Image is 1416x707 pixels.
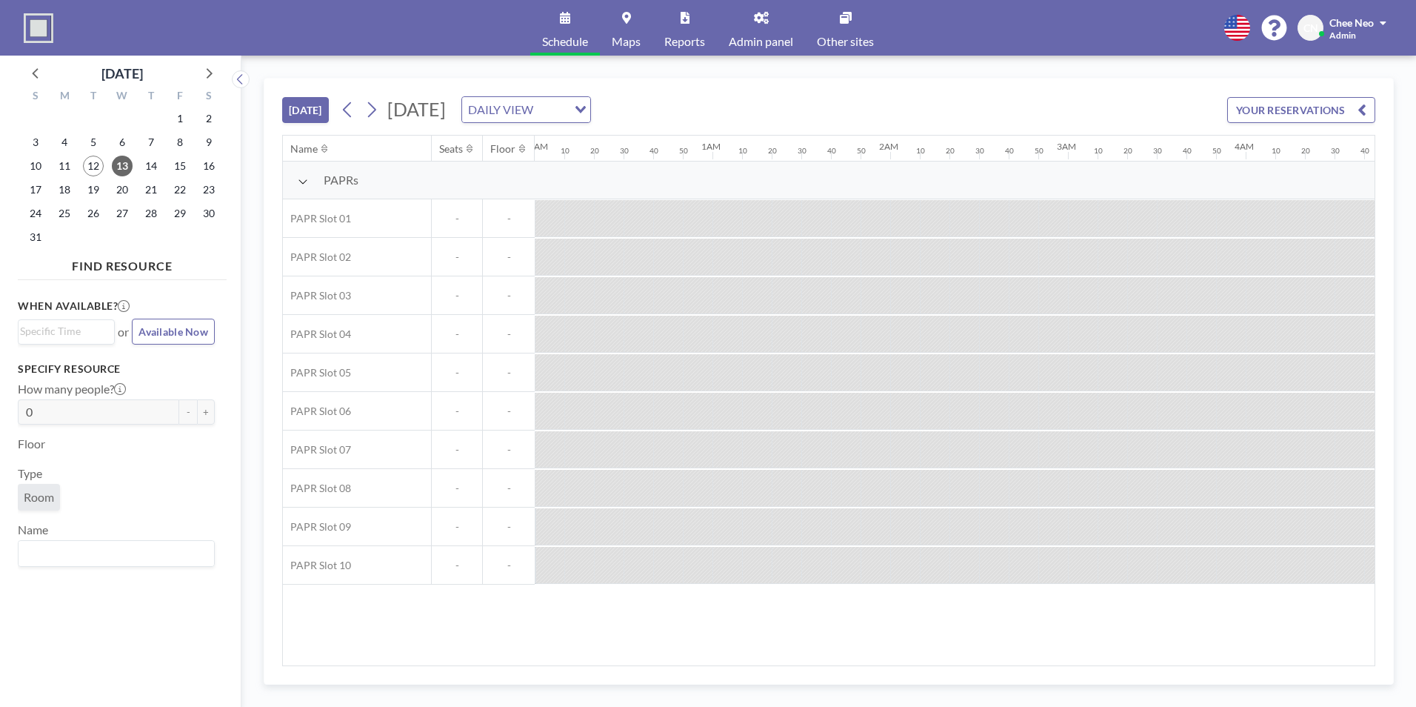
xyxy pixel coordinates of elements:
div: Seats [439,142,463,156]
span: Wednesday, August 20, 2025 [112,179,133,200]
div: Search for option [19,320,114,342]
h4: FIND RESOURCE [18,253,227,273]
span: PAPR Slot 01 [283,212,351,225]
input: Search for option [20,544,206,563]
span: Admin panel [729,36,793,47]
span: PAPR Slot 04 [283,328,351,341]
span: Wednesday, August 27, 2025 [112,203,133,224]
div: 12AM [524,141,548,152]
span: - [432,443,482,457]
span: - [483,443,535,457]
span: Saturday, August 2, 2025 [198,108,219,129]
div: 30 [620,146,629,156]
span: - [483,482,535,495]
div: 40 [1360,146,1369,156]
span: Sunday, August 10, 2025 [25,156,46,176]
button: [DATE] [282,97,329,123]
div: T [79,87,108,107]
div: Name [290,142,318,156]
div: 20 [590,146,599,156]
span: PAPR Slot 06 [283,405,351,418]
div: Floor [490,142,515,156]
span: Friday, August 22, 2025 [170,179,190,200]
button: Available Now [132,319,215,345]
img: organization-logo [24,13,53,43]
div: 40 [649,146,658,156]
span: Sunday, August 17, 2025 [25,179,46,200]
span: Friday, August 29, 2025 [170,203,190,224]
span: - [432,520,482,534]
h3: Specify resource [18,362,215,376]
span: Thursday, August 7, 2025 [141,132,161,153]
span: Saturday, August 16, 2025 [198,156,219,176]
span: - [483,250,535,264]
label: Floor [18,437,45,451]
span: Thursday, August 28, 2025 [141,203,161,224]
span: Maps [612,36,641,47]
span: or [118,325,129,339]
span: Wednesday, August 6, 2025 [112,132,133,153]
span: Monday, August 11, 2025 [54,156,75,176]
div: T [136,87,165,107]
button: YOUR RESERVATIONS [1227,97,1375,123]
div: 3AM [1057,141,1076,152]
button: + [197,399,215,425]
span: [DATE] [387,98,446,120]
span: Friday, August 1, 2025 [170,108,190,129]
span: Reports [664,36,705,47]
span: PAPR Slot 03 [283,289,351,302]
div: 30 [1331,146,1340,156]
div: 30 [975,146,984,156]
div: 50 [679,146,688,156]
span: - [432,559,482,572]
span: Tuesday, August 26, 2025 [83,203,104,224]
span: Sunday, August 31, 2025 [25,227,46,248]
div: 30 [1153,146,1162,156]
span: Tuesday, August 19, 2025 [83,179,104,200]
div: 10 [738,146,747,156]
span: - [432,366,482,379]
span: - [432,212,482,225]
label: Type [18,466,42,481]
span: Tuesday, August 5, 2025 [83,132,104,153]
span: - [483,559,535,572]
span: Other sites [817,36,874,47]
span: Chee Neo [1329,16,1374,29]
span: Wednesday, August 13, 2025 [112,156,133,176]
div: 40 [827,146,836,156]
div: 10 [916,146,925,156]
div: 50 [857,146,866,156]
div: Search for option [19,541,214,566]
span: Friday, August 8, 2025 [170,132,190,153]
div: 20 [1123,146,1132,156]
span: Saturday, August 30, 2025 [198,203,219,224]
span: CN [1303,21,1318,35]
div: 10 [561,146,570,156]
div: F [165,87,194,107]
div: 2AM [879,141,898,152]
span: Schedule [542,36,588,47]
span: PAPR Slot 05 [283,366,351,379]
div: 20 [946,146,955,156]
input: Search for option [20,323,106,339]
div: 4AM [1235,141,1254,152]
div: 50 [1035,146,1043,156]
span: Monday, August 25, 2025 [54,203,75,224]
span: - [432,250,482,264]
span: Sunday, August 24, 2025 [25,203,46,224]
div: M [50,87,79,107]
div: 1AM [701,141,721,152]
div: W [108,87,137,107]
span: - [483,405,535,418]
input: Search for option [538,100,566,119]
span: Thursday, August 21, 2025 [141,179,161,200]
span: Admin [1329,30,1356,41]
div: 10 [1272,146,1280,156]
span: - [483,520,535,534]
div: Search for option [462,97,590,122]
span: DAILY VIEW [465,100,536,119]
div: 40 [1183,146,1192,156]
span: Thursday, August 14, 2025 [141,156,161,176]
span: - [483,212,535,225]
div: 10 [1094,146,1103,156]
